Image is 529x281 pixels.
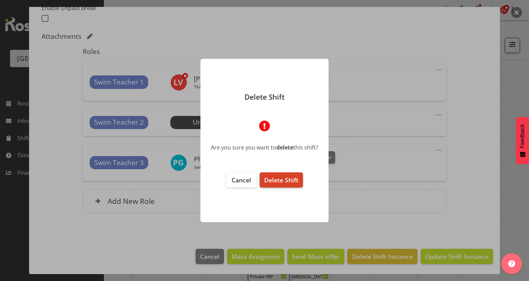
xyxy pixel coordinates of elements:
p: Delete Shift [207,93,322,101]
div: Are you sure you want to this shift? [211,143,318,152]
span: Delete Shift [264,176,298,184]
span: Feedback [519,124,526,148]
img: help-xxl-2.png [508,260,515,267]
span: Cancel [232,176,251,184]
b: delete [276,144,293,151]
button: Delete Shift [260,172,303,188]
button: Feedback - Show survey [516,117,529,164]
button: Cancel [226,172,257,188]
